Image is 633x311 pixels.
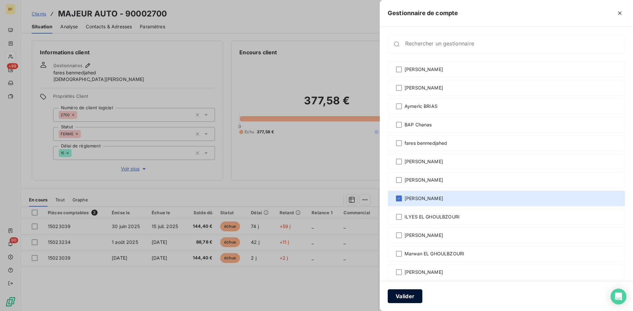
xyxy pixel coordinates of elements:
[405,177,443,183] span: [PERSON_NAME]
[405,269,443,275] span: [PERSON_NAME]
[405,232,443,239] span: [PERSON_NAME]
[405,195,443,202] span: [PERSON_NAME]
[405,140,447,146] span: fares benmedjahed
[405,41,625,47] input: placeholder
[405,214,460,220] span: ILYES EL GHOULBZOURI
[388,9,458,18] h5: Gestionnaire de compte
[405,85,443,91] span: [PERSON_NAME]
[611,289,626,304] div: Open Intercom Messenger
[405,250,464,257] span: Marwan EL GHOULBZOURI
[388,289,422,303] button: Valider
[405,158,443,165] span: [PERSON_NAME]
[405,103,437,110] span: Aymeric BRIAS
[405,121,432,128] span: BAP Chanas
[405,66,443,73] span: [PERSON_NAME]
